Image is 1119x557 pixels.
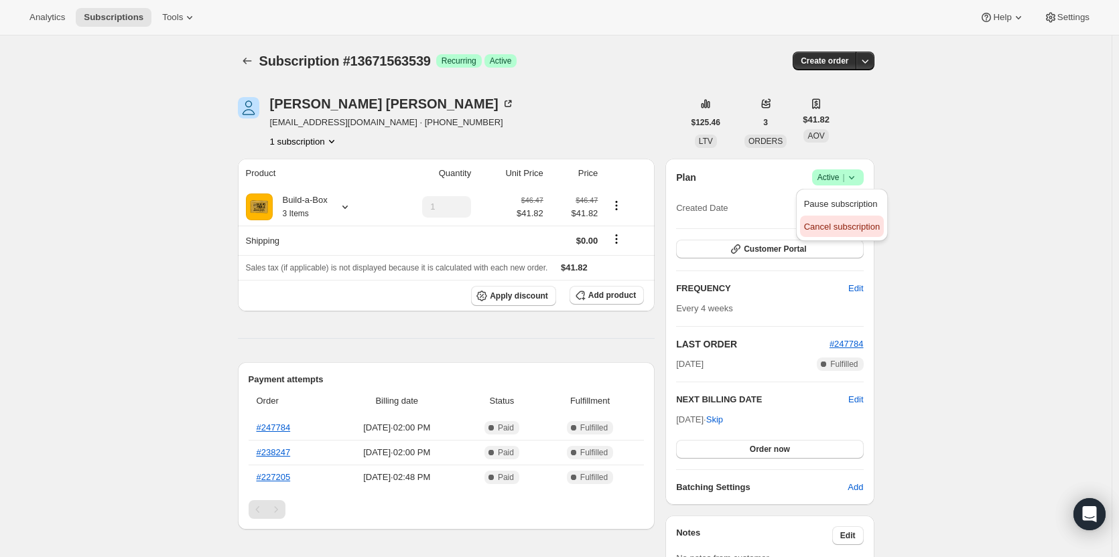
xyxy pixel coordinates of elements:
[676,414,723,424] span: [DATE] ·
[249,500,645,519] nav: Pagination
[498,447,514,458] span: Paid
[830,339,864,349] a: #247784
[334,394,460,408] span: Billing date
[848,282,863,295] span: Edit
[517,207,543,220] span: $41.82
[676,440,863,459] button: Order now
[547,159,602,188] th: Price
[21,8,73,27] button: Analytics
[270,135,338,148] button: Product actions
[763,117,768,128] span: 3
[334,471,460,484] span: [DATE] · 02:48 PM
[580,472,608,483] span: Fulfilled
[750,444,790,455] span: Order now
[817,171,858,184] span: Active
[676,303,733,313] span: Every 4 weeks
[676,357,704,371] span: [DATE]
[385,159,475,188] th: Quantity
[800,193,884,214] button: Pause subscription
[804,222,880,232] span: Cancel subscription
[580,422,608,433] span: Fulfilled
[154,8,204,27] button: Tools
[551,207,598,220] span: $41.82
[706,413,723,426] span: Skip
[803,113,830,127] span: $41.82
[471,286,556,306] button: Apply discount
[257,422,291,432] a: #247784
[755,113,776,132] button: 3
[238,159,386,188] th: Product
[676,240,863,258] button: Customer Portal
[606,198,627,213] button: Product actions
[993,12,1011,23] span: Help
[800,216,884,237] button: Cancel subscription
[840,477,871,498] button: Add
[334,421,460,434] span: [DATE] · 02:00 PM
[257,447,291,457] a: #238247
[249,386,330,416] th: Order
[972,8,1033,27] button: Help
[840,530,856,541] span: Edit
[162,12,183,23] span: Tools
[283,209,309,218] small: 3 Items
[676,282,848,295] h2: FREQUENCY
[1036,8,1098,27] button: Settings
[606,232,627,246] button: Shipping actions
[744,244,806,254] span: Customer Portal
[842,172,844,183] span: |
[748,137,783,146] span: ORDERS
[521,196,543,204] small: $46.47
[498,422,514,433] span: Paid
[1057,12,1090,23] span: Settings
[468,394,536,408] span: Status
[683,113,728,132] button: $125.46
[676,337,830,351] h2: LAST ORDER
[76,8,151,27] button: Subscriptions
[246,193,273,220] img: product img
[848,393,863,406] button: Edit
[801,56,848,66] span: Create order
[576,196,598,204] small: $46.47
[1073,498,1106,530] div: Open Intercom Messenger
[676,393,848,406] h2: NEXT BILLING DATE
[442,56,476,66] span: Recurring
[580,447,608,458] span: Fulfilled
[490,56,512,66] span: Active
[804,199,878,209] span: Pause subscription
[676,171,696,184] h2: Plan
[676,526,832,545] h3: Notes
[273,193,328,220] div: Build-a-Box
[29,12,65,23] span: Analytics
[475,159,547,188] th: Unit Price
[848,481,863,494] span: Add
[832,526,864,545] button: Edit
[692,117,720,128] span: $125.46
[84,12,143,23] span: Subscriptions
[490,291,548,301] span: Apply discount
[249,373,645,386] h2: Payment attempts
[561,262,588,272] span: $41.82
[676,481,848,494] h6: Batching Settings
[793,52,856,70] button: Create order
[830,359,858,370] span: Fulfilled
[238,97,259,118] span: Dale Moran
[238,52,257,70] button: Subscriptions
[840,278,871,299] button: Edit
[498,472,514,483] span: Paid
[699,137,713,146] span: LTV
[570,286,644,305] button: Add product
[544,394,636,408] span: Fulfillment
[246,263,548,272] span: Sales tax (if applicable) is not displayed because it is calculated with each new order.
[830,337,864,351] button: #247784
[238,226,386,255] th: Shipping
[698,409,731,430] button: Skip
[588,290,636,301] span: Add product
[676,202,728,215] span: Created Date
[334,446,460,459] span: [DATE] · 02:00 PM
[270,116,515,129] span: [EMAIL_ADDRESS][DOMAIN_NAME] · [PHONE_NUMBER]
[257,472,291,482] a: #227205
[270,97,515,110] div: [PERSON_NAME] [PERSON_NAME]
[259,54,431,68] span: Subscription #13671563539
